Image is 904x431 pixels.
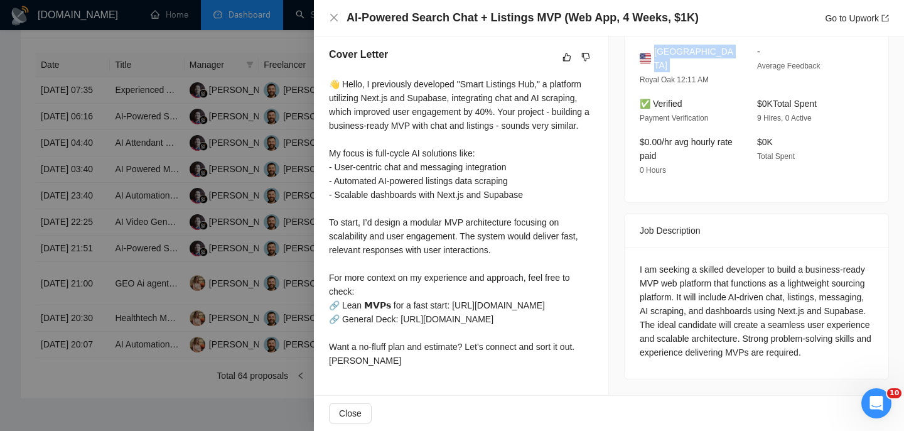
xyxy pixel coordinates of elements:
button: dislike [578,50,593,65]
h5: Cover Letter [329,47,388,62]
a: Go to Upworkexport [825,13,889,23]
span: 9 Hires, 0 Active [757,114,812,123]
span: Total Spent [757,152,795,161]
button: Close [329,403,372,423]
span: dislike [581,52,590,62]
h4: AI-Powered Search Chat + Listings MVP (Web App, 4 Weeks, $1K) [347,10,699,26]
span: [GEOGRAPHIC_DATA] [654,45,737,72]
span: 10 [887,388,901,398]
span: Average Feedback [757,62,821,70]
iframe: Intercom live chat [861,388,891,418]
span: Payment Verification [640,114,708,123]
span: Royal Oak 12:11 AM [640,75,709,84]
span: close [329,13,339,23]
div: I am seeking a skilled developer to build a business-ready MVP web platform that functions as a l... [640,263,873,359]
span: $0K [757,137,773,147]
span: like [562,52,571,62]
span: ✅ Verified [640,99,682,109]
span: $0K Total Spent [757,99,817,109]
button: Close [329,13,339,23]
div: Job Description [640,214,873,248]
span: export [881,14,889,22]
span: - [757,46,760,57]
div: 👋 Hello, I previously developed "Smart Listings Hub," a platform utilizing Next.js and Supabase, ... [329,77,593,368]
span: Close [339,406,362,420]
img: 🇺🇸 [640,52,651,65]
button: like [559,50,574,65]
span: $0.00/hr avg hourly rate paid [640,137,733,161]
span: 0 Hours [640,166,666,175]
